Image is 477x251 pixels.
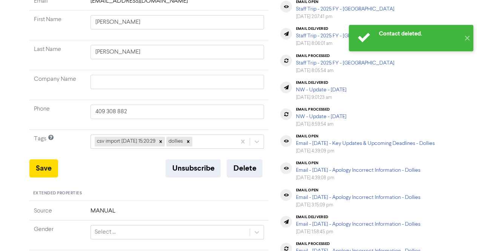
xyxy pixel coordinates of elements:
[166,137,184,146] div: dollies
[296,228,420,236] div: [DATE] 1:58:45 pm
[227,159,262,177] button: Delete
[296,87,346,92] a: NW - Update - [DATE]
[296,188,420,192] div: email open
[296,60,394,66] a: Staff Trip - 2025 FY - [GEOGRAPHIC_DATA]
[296,242,420,246] div: email processed
[296,80,346,85] div: email delivered
[86,206,269,220] td: MANUAL
[29,100,86,130] td: Phone
[296,67,394,74] div: [DATE] 8:05:54 am
[296,141,434,146] a: Email - [DATE] - Key Updates & Upcoming Deadlines - Dollies
[296,13,394,20] div: [DATE] 2:07:41 pm
[29,40,86,70] td: Last Name
[296,26,394,31] div: email delivered
[29,159,58,177] button: Save
[296,114,346,119] a: NW - Update - [DATE]
[296,121,346,128] div: [DATE] 8:59:54 am
[29,220,86,250] td: Gender
[439,215,477,251] iframe: Chat Widget
[296,33,394,38] a: Staff Trip - 2025 FY - [GEOGRAPHIC_DATA]
[29,130,86,160] td: Tags
[296,6,394,12] a: Staff Trip - 2025 FY - [GEOGRAPHIC_DATA]
[296,195,420,200] a: Email - [DATE] - Apology Incorrect Information - Dollies
[296,54,394,58] div: email processed
[166,159,221,177] button: Unsubscribe
[29,206,86,220] td: Source
[296,107,346,112] div: email processed
[29,70,86,100] td: Company Name
[29,186,269,201] div: Extended Properties
[296,134,434,139] div: email open
[95,228,116,237] div: Select ...
[296,148,434,155] div: [DATE] 4:39:09 pm
[95,137,156,146] div: csv import [DATE] 15:20:29
[379,30,460,38] div: Contact deleted.
[296,222,420,227] a: Email - [DATE] - Apology Incorrect Information - Dollies
[29,11,86,40] td: First Name
[296,215,420,219] div: email delivered
[296,94,346,101] div: [DATE] 9:01:23 am
[296,174,420,182] div: [DATE] 4:39:08 pm
[296,161,420,165] div: email open
[296,40,394,47] div: [DATE] 8:06:01 am
[296,168,420,173] a: Email - [DATE] - Apology Incorrect Information - Dollies
[296,202,420,209] div: [DATE] 3:15:09 pm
